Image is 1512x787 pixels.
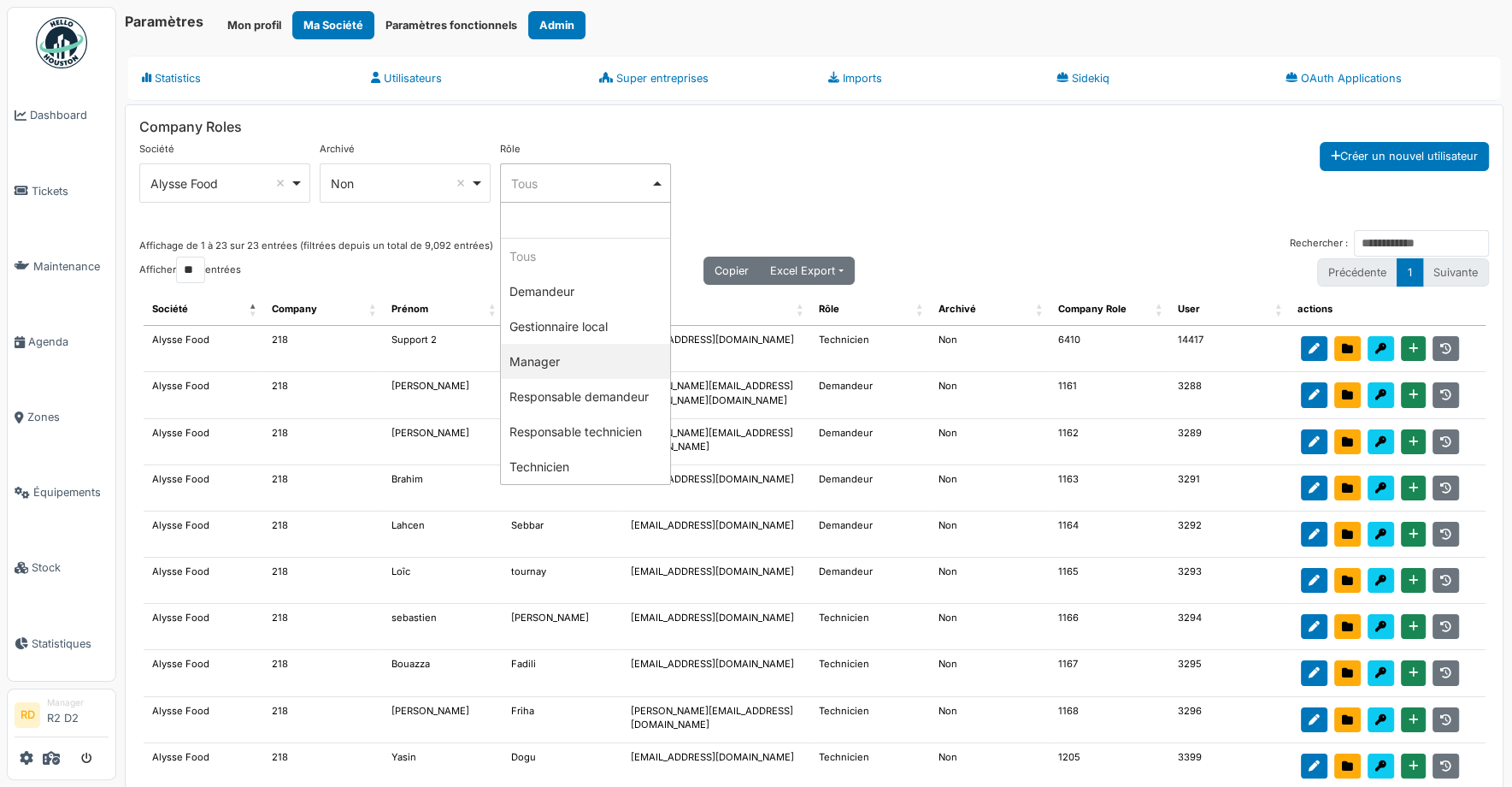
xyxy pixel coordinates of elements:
[28,334,109,350] span: Agenda
[810,326,930,372] td: Technicien
[383,512,503,558] td: Lahcen
[292,11,374,39] a: Ma Société
[1050,293,1169,326] th: Company Role : activer pour trier la colonne par ordre croissant
[622,419,810,465] td: [PERSON_NAME][EMAIL_ADDRESS][DOMAIN_NAME]
[331,175,470,192] div: Non
[622,558,810,604] td: [EMAIL_ADDRESS][DOMAIN_NAME]
[263,293,383,326] th: Company : activer pour trier la colonne par ordre croissant
[759,257,854,285] button: Excel Export
[930,326,1050,372] td: Non
[703,257,760,285] button: Copier
[15,696,109,737] a: RD ManagerR2 D2
[585,56,815,101] a: Super entreprises
[770,264,835,277] span: Excel Export
[1169,604,1289,650] td: 3294
[503,697,622,743] td: Friha
[8,153,115,228] a: Tickets
[930,512,1050,558] td: Non
[1058,303,1127,315] span: translation missing: fr.company_role.company_role_id
[1368,382,1394,407] div: Send password reset instructions
[383,697,503,743] td: [PERSON_NAME]
[30,107,109,123] span: Dashboard
[144,604,263,650] td: Alysse Food
[139,118,242,135] span: translation missing: fr.company_role.company_roles
[8,304,115,379] a: Agenda
[320,142,355,157] label: Archivé
[930,465,1050,512] td: Non
[8,380,115,455] a: Zones
[1368,429,1394,454] div: Send password reset instructions
[501,414,670,449] div: Responsable technicien
[144,372,263,418] td: Alysse Food
[27,409,109,425] span: Zones
[139,230,493,257] div: Affichage de 1 à 23 sur 23 entrées (filtrées depuis un total de 9,092 entrées)
[374,11,528,39] button: Paramètres fonctionnels
[383,558,503,604] td: Loîc
[1178,303,1200,315] span: translation missing: fr.shared.user_id
[176,257,205,283] select: Afficherentrées
[622,465,810,512] td: [EMAIL_ADDRESS][DOMAIN_NAME]
[263,419,383,465] td: 218
[383,326,503,372] td: Support 2
[1368,336,1394,361] div: Send password reset instructions
[263,697,383,743] td: 218
[930,372,1050,418] td: Non
[144,697,263,743] td: Alysse Food
[15,702,40,728] li: RD
[930,293,1050,326] th: Archivé : activer pour trier la colonne par ordre croissant
[128,56,357,101] a: Statistics
[1169,512,1289,558] td: 3292
[1354,230,1489,257] input: Rechercher :
[810,372,930,418] td: Demandeur
[930,697,1050,743] td: Non
[383,372,503,418] td: [PERSON_NAME]
[32,636,109,652] span: Statistiques
[1050,604,1169,650] td: 1166
[144,326,263,372] td: Alysse Food
[144,650,263,696] td: Alysse Food
[622,697,810,743] td: [PERSON_NAME][EMAIL_ADDRESS][DOMAIN_NAME]
[36,17,87,68] img: Badge_color-CXgf-gQk.svg
[501,309,670,344] div: Gestionnaire local
[383,419,503,465] td: [PERSON_NAME]
[263,465,383,512] td: 218
[263,512,383,558] td: 218
[1169,372,1289,418] td: 3288
[272,175,289,192] button: Remove item: '218'
[1397,258,1423,287] a: 1
[144,558,263,604] td: Alysse Food
[139,257,241,283] label: Afficher entrées
[383,465,503,512] td: Brahim
[810,697,930,743] td: Technicien
[1169,697,1289,743] td: 3296
[501,239,670,274] div: Tous
[500,142,521,157] label: Rôle
[383,293,503,326] th: Prénom : activer pour trier la colonne par ordre croissant
[1368,476,1394,500] div: Send password reset instructions
[216,11,292,39] a: Mon profil
[930,650,1050,696] td: Non
[503,512,622,558] td: Sebbar
[263,326,383,372] td: 218
[1290,230,1489,257] label: Rechercher :
[930,604,1050,650] td: Non
[263,372,383,418] td: 218
[272,303,317,315] span: translation missing: fr.company.company_id
[452,175,469,192] button: Remove item: 'false'
[32,183,109,199] span: Tickets
[501,379,670,414] div: Responsable demandeur
[357,56,586,101] a: Utilisateurs
[930,419,1050,465] td: Non
[383,650,503,696] td: Bouazza
[810,419,930,465] td: Demandeur
[1368,754,1394,778] div: Send password reset instructions
[622,293,810,326] th: Email : activer pour trier la colonne par ordre croissant
[8,78,115,153] a: Dashboard
[1169,293,1289,326] th: User : activer pour trier la colonne par ordre croissant
[503,604,622,650] td: [PERSON_NAME]
[511,175,650,192] div: Tous
[1368,660,1394,685] div: Send password reset instructions
[528,11,585,39] a: Admin
[810,293,930,326] th: Rôle : activer pour trier la colonne par ordre croissant
[1320,142,1489,170] button: Créer un nouvel utilisateur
